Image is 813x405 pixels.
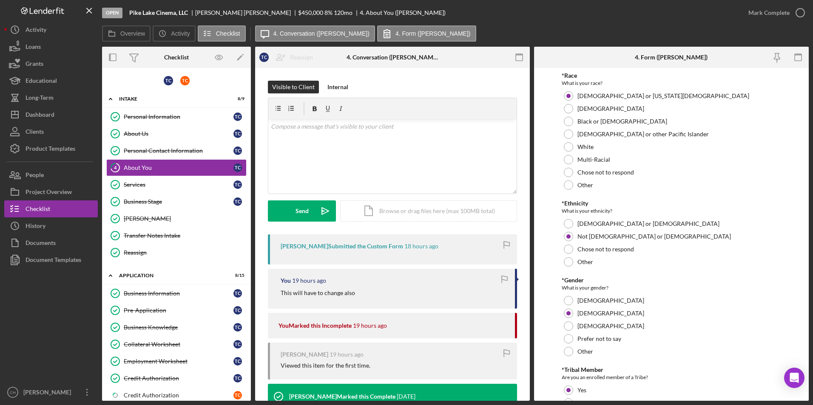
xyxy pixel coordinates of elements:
[4,106,98,123] button: Dashboard
[577,156,610,163] label: Multi-Racial
[4,166,98,183] button: People
[404,243,438,250] time: 2025-09-30 20:14
[106,108,247,125] a: Personal InformationTC
[577,233,731,240] label: Not [DEMOGRAPHIC_DATA] or [DEMOGRAPHIC_DATA]
[26,251,81,270] div: Document Templates
[4,89,98,106] a: Long-Term
[171,30,190,37] label: Activity
[106,285,247,302] a: Business InformationTC
[562,284,782,292] div: What is your gender?
[26,55,43,74] div: Grants
[4,38,98,55] a: Loans
[106,142,247,159] a: Personal Contact InformationTC
[153,25,195,42] button: Activity
[4,234,98,251] button: Documents
[577,143,594,150] label: White
[216,30,240,37] label: Checklist
[233,340,242,349] div: T C
[124,358,233,365] div: Employment Worksheet
[324,9,333,16] div: 8 %
[114,165,117,170] tspan: 4
[347,54,438,61] div: 4. Conversation ([PERSON_NAME])
[124,215,246,222] div: [PERSON_NAME]
[289,393,395,400] div: [PERSON_NAME] Marked this Complete
[4,251,98,268] button: Document Templates
[106,159,247,176] a: 4About YouTC
[4,200,98,217] a: Checklist
[259,53,269,62] div: T C
[10,390,16,395] text: CH
[290,49,313,66] div: Reassign
[119,273,223,278] div: Application
[4,72,98,89] a: Educational
[26,166,44,186] div: People
[281,243,403,250] div: [PERSON_NAME] Submitted the Custom Form
[106,302,247,319] a: Pre-ApplicationTC
[233,391,242,399] div: T C
[106,387,247,404] a: Credit AuthorizationTC
[577,323,644,329] label: [DEMOGRAPHIC_DATA]
[562,200,782,207] div: *Ethnicity
[106,210,247,227] a: [PERSON_NAME]
[577,182,593,188] label: Other
[740,4,809,21] button: Mark Complete
[106,227,247,244] a: Transfer Notes Intake
[229,96,244,101] div: 8 / 9
[562,366,782,373] div: *Tribal Member
[106,244,247,261] a: Reassign
[106,353,247,370] a: Employment WorksheetTC
[360,9,446,16] div: 4. About You ([PERSON_NAME])
[26,140,75,159] div: Product Templates
[298,9,323,16] span: $450,000
[334,9,352,16] div: 120 mo
[164,76,173,85] div: T C
[562,277,782,284] div: *Gender
[330,351,364,358] time: 2025-09-30 19:59
[26,200,50,219] div: Checklist
[124,198,233,205] div: Business Stage
[577,348,593,355] label: Other
[106,370,247,387] a: Credit AuthorizationTC
[4,140,98,157] button: Product Templates
[4,21,98,38] button: Activity
[577,335,621,342] label: Prefer not to say
[233,357,242,366] div: T C
[4,55,98,72] button: Grants
[26,106,54,125] div: Dashboard
[233,306,242,315] div: T C
[268,200,336,222] button: Send
[577,93,749,99] label: [DEMOGRAPHIC_DATA] or [US_STATE][DEMOGRAPHIC_DATA]
[562,79,782,87] div: What is your race?
[26,72,57,91] div: Educational
[124,341,233,348] div: Collateral Worksheet
[124,249,246,256] div: Reassign
[577,169,634,176] label: Chose not to respond
[26,21,46,40] div: Activity
[577,297,644,304] label: [DEMOGRAPHIC_DATA]
[106,319,247,336] a: Business KnowledgeTC
[323,81,352,93] button: Internal
[120,30,145,37] label: Overview
[255,25,375,42] button: 4. Conversation ([PERSON_NAME])
[164,54,189,61] div: Checklist
[562,72,782,79] div: *Race
[577,259,593,265] label: Other
[279,322,352,329] div: You Marked this Incomplete
[124,290,233,297] div: Business Information
[397,393,415,400] time: 2025-09-09 15:01
[272,81,315,93] div: Visible to Client
[106,193,247,210] a: Business StageTC
[124,181,233,188] div: Services
[233,197,242,206] div: T C
[4,123,98,140] button: Clients
[102,8,122,18] div: Open
[377,25,476,42] button: 4. Form ([PERSON_NAME])
[124,232,246,239] div: Transfer Notes Intake
[102,25,151,42] button: Overview
[106,125,247,142] a: About UsTC
[577,220,719,227] label: [DEMOGRAPHIC_DATA] or [DEMOGRAPHIC_DATA]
